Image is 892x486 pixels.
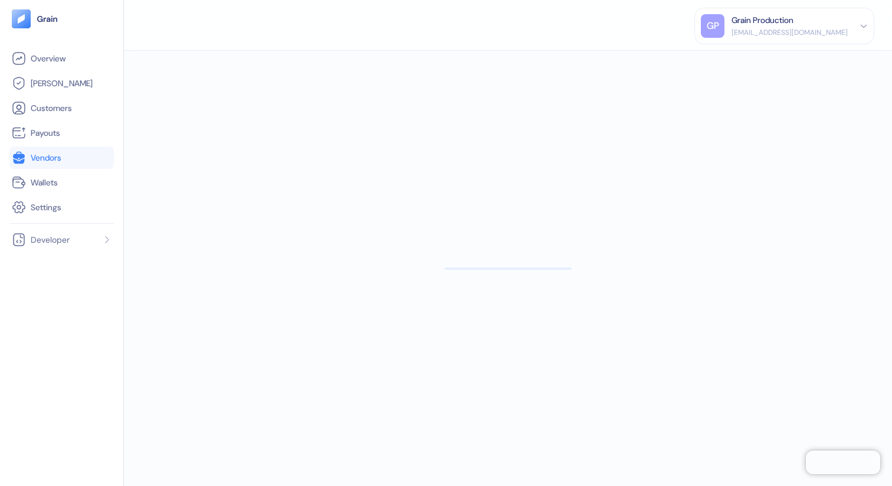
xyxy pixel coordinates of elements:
span: Customers [31,102,72,114]
a: Payouts [12,126,112,140]
span: Settings [31,201,61,213]
div: [EMAIL_ADDRESS][DOMAIN_NAME] [732,27,848,38]
span: Payouts [31,127,60,139]
span: Vendors [31,152,61,164]
a: Customers [12,101,112,115]
a: Vendors [12,151,112,165]
a: Wallets [12,175,112,190]
img: logo [37,15,58,23]
span: Wallets [31,177,58,188]
div: GP [701,14,724,38]
img: logo-tablet-V2.svg [12,9,31,28]
a: [PERSON_NAME] [12,76,112,90]
iframe: Chatra live chat [806,451,880,474]
div: Grain Production [732,14,793,27]
a: Overview [12,51,112,66]
span: Overview [31,53,65,64]
span: [PERSON_NAME] [31,77,93,89]
span: Developer [31,234,70,246]
a: Settings [12,200,112,214]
